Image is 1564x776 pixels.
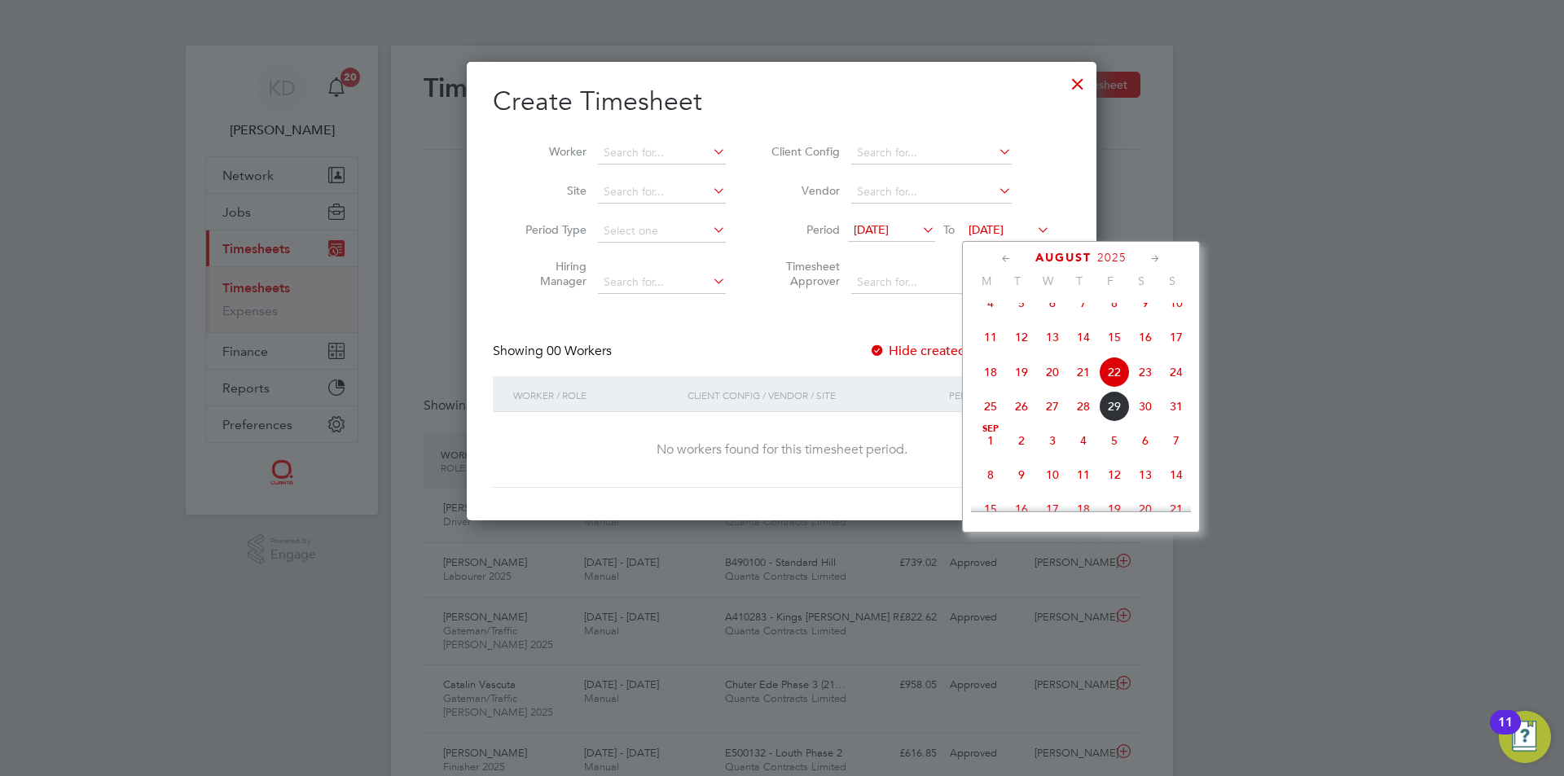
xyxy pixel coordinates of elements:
[1161,287,1192,318] span: 10
[513,183,586,198] label: Site
[975,459,1006,490] span: 8
[1068,425,1099,456] span: 4
[493,343,615,360] div: Showing
[969,222,1004,237] span: [DATE]
[767,183,840,198] label: Vendor
[1099,357,1130,388] span: 22
[1068,459,1099,490] span: 11
[513,222,586,237] label: Period Type
[1130,493,1161,524] span: 20
[1130,459,1161,490] span: 13
[1068,493,1099,524] span: 18
[1006,425,1037,456] span: 2
[975,322,1006,353] span: 11
[1161,357,1192,388] span: 24
[1161,459,1192,490] span: 14
[938,219,960,240] span: To
[975,391,1006,422] span: 25
[509,441,1054,458] div: No workers found for this timesheet period.
[1130,357,1161,388] span: 23
[975,425,1006,456] span: 1
[1006,493,1037,524] span: 16
[1095,274,1126,288] span: F
[1099,391,1130,422] span: 29
[851,271,1012,294] input: Search for...
[598,220,726,243] input: Select one
[1006,287,1037,318] span: 5
[854,222,889,237] span: [DATE]
[1130,391,1161,422] span: 30
[598,271,726,294] input: Search for...
[869,343,1035,359] label: Hide created timesheets
[1068,287,1099,318] span: 7
[1161,391,1192,422] span: 31
[509,376,683,414] div: Worker / Role
[1006,391,1037,422] span: 26
[1130,322,1161,353] span: 16
[1037,357,1068,388] span: 20
[945,376,1054,414] div: Period
[598,181,726,204] input: Search for...
[767,259,840,288] label: Timesheet Approver
[493,85,1070,119] h2: Create Timesheet
[1157,274,1188,288] span: S
[1126,274,1157,288] span: S
[598,142,726,164] input: Search for...
[1037,459,1068,490] span: 10
[1033,274,1064,288] span: W
[1099,322,1130,353] span: 15
[1499,711,1551,763] button: Open Resource Center, 11 new notifications
[851,142,1012,164] input: Search for...
[1068,391,1099,422] span: 28
[1097,251,1127,265] span: 2025
[1002,274,1033,288] span: T
[1099,287,1130,318] span: 8
[1006,459,1037,490] span: 9
[1130,287,1161,318] span: 9
[1037,322,1068,353] span: 13
[975,357,1006,388] span: 18
[1161,322,1192,353] span: 17
[1498,722,1513,743] div: 11
[1035,251,1092,265] span: August
[1064,274,1095,288] span: T
[767,144,840,159] label: Client Config
[547,343,612,359] span: 00 Workers
[1037,493,1068,524] span: 17
[975,287,1006,318] span: 4
[683,376,945,414] div: Client Config / Vendor / Site
[513,259,586,288] label: Hiring Manager
[1068,322,1099,353] span: 14
[1099,493,1130,524] span: 19
[1161,493,1192,524] span: 21
[1006,357,1037,388] span: 19
[975,493,1006,524] span: 15
[767,222,840,237] label: Period
[1037,287,1068,318] span: 6
[1130,425,1161,456] span: 6
[851,181,1012,204] input: Search for...
[1099,425,1130,456] span: 5
[513,144,586,159] label: Worker
[1161,425,1192,456] span: 7
[1068,357,1099,388] span: 21
[975,425,1006,433] span: Sep
[971,274,1002,288] span: M
[1099,459,1130,490] span: 12
[1037,425,1068,456] span: 3
[1006,322,1037,353] span: 12
[1037,391,1068,422] span: 27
